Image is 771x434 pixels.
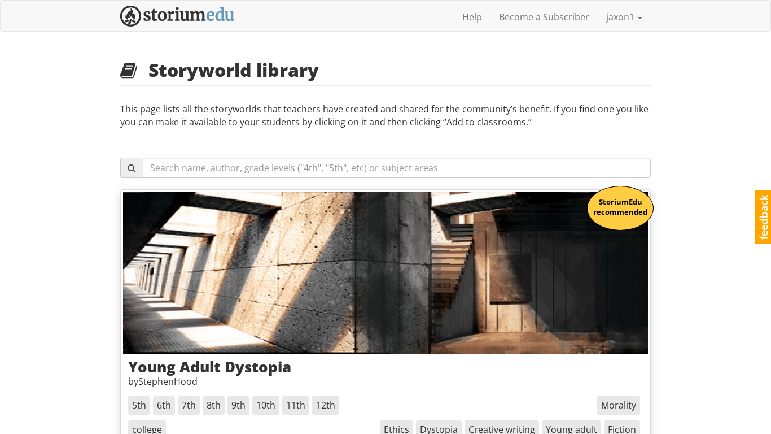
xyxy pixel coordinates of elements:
[252,396,279,415] span: 10th
[128,375,643,388] p: by StephenHood
[120,103,651,151] p: This page lists all the storyworlds that teachers have created and shared for the community’s ben...
[120,60,651,80] h2: Storyworld library
[598,3,651,31] a: jaxon1
[282,396,309,415] span: 11th
[203,396,225,415] span: 8th
[312,396,339,415] span: 12th
[128,359,643,375] h3: Young Adult Dystopia
[454,3,490,31] a: Help
[128,396,150,415] span: 5th
[227,396,249,415] span: 9th
[120,6,235,27] img: StoriumEDU
[123,192,648,354] img: A modern hallway, made from concrete and fashioned with strange angles.
[153,396,175,415] span: 6th
[490,3,598,31] a: Become a Subscriber
[597,396,640,415] span: Morality
[178,396,200,415] span: 7th
[143,158,651,178] input: Search name, author, grade levels ("4th", "5th", etc) or subject areas
[587,186,654,231] div: StoriumEdu recommended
